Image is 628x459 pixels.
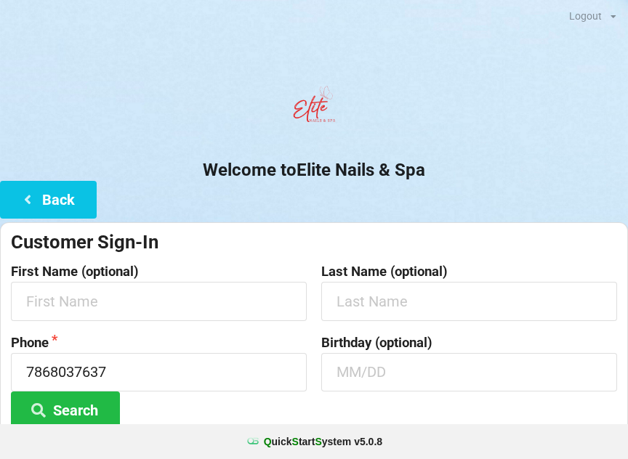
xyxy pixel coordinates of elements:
[11,336,307,350] label: Phone
[11,230,617,254] div: Customer Sign-In
[292,436,299,447] span: S
[11,264,307,279] label: First Name (optional)
[315,436,321,447] span: S
[321,282,617,320] input: Last Name
[11,282,307,320] input: First Name
[11,353,307,391] input: 1234567890
[569,11,602,21] div: Logout
[321,353,617,391] input: MM/DD
[264,436,272,447] span: Q
[321,336,617,350] label: Birthday (optional)
[321,264,617,279] label: Last Name (optional)
[264,434,382,449] b: uick tart ystem v 5.0.8
[246,434,260,449] img: favicon.ico
[285,79,343,137] img: EliteNailsSpa-Logo1.png
[11,391,120,428] button: Search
